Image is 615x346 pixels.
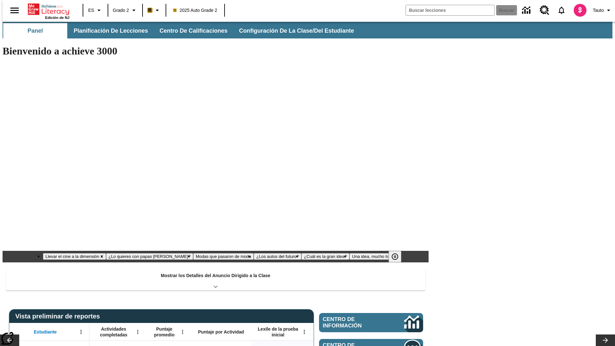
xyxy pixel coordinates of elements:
[323,316,383,329] span: Centro de información
[3,23,67,38] button: Panel
[88,7,94,14] span: ES
[15,313,103,320] span: Vista preliminar de reportes
[406,5,494,15] input: Buscar campo
[234,23,359,38] button: Configuración de la clase/del estudiante
[93,326,135,338] span: Actividades completadas
[43,253,106,260] button: Diapositiva 1 Llevar el cine a la dimensión X
[299,327,309,337] button: Abrir menú
[389,251,401,262] button: Pausar
[28,2,70,20] div: Portada
[6,268,425,291] div: Mostrar los Detalles del Anuncio Dirigido a la Clase
[590,4,615,16] button: Perfil/Configuración
[34,329,57,335] span: Estudiante
[198,329,244,335] span: Puntaje por Actividad
[553,2,570,19] a: Notificaciones
[319,313,423,332] a: Centro de información
[301,253,349,260] button: Diapositiva 5 ¿Cuál es la gran idea?
[28,3,70,16] a: Portada
[178,327,187,337] button: Abrir menú
[593,7,604,14] span: Tauto
[113,7,129,14] span: Grado 2
[133,327,143,337] button: Abrir menú
[255,326,301,338] span: Lexile de la prueba inicial
[110,4,140,16] button: Grado: Grado 2, Elige un grado
[145,4,164,16] button: Boost El color de la clase es anaranjado claro. Cambiar el color de la clase.
[76,327,86,337] button: Abrir menú
[570,2,590,19] button: Escoja un nuevo avatar
[173,7,217,14] span: 2025 Auto Grade 2
[193,253,254,260] button: Diapositiva 3 Modas que pasaron de moda
[518,2,536,19] a: Centro de información
[3,22,612,38] div: Subbarra de navegación
[536,2,553,19] a: Centro de recursos, Se abrirá en una pestaña nueva.
[45,16,70,20] span: Edición de NJ
[85,4,106,16] button: Lenguaje: ES, Selecciona un idioma
[154,23,233,38] button: Centro de calificaciones
[3,23,360,38] div: Subbarra de navegación
[106,253,193,260] button: Diapositiva 2 ¿Lo quieres con papas fritas?
[3,45,429,57] h1: Bienvenido a achieve 3000
[349,253,401,260] button: Diapositiva 6 Una idea, mucho trabajo
[574,4,586,17] img: avatar image
[148,6,152,14] span: B
[69,23,153,38] button: Planificación de lecciones
[596,334,615,346] button: Carrusel de lecciones, seguir
[389,251,408,262] div: Pausar
[254,253,301,260] button: Diapositiva 4 ¿Los autos del futuro?
[161,272,270,279] p: Mostrar los Detalles del Anuncio Dirigido a la Clase
[149,326,180,338] span: Puntaje promedio
[5,1,24,20] button: Abrir el menú lateral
